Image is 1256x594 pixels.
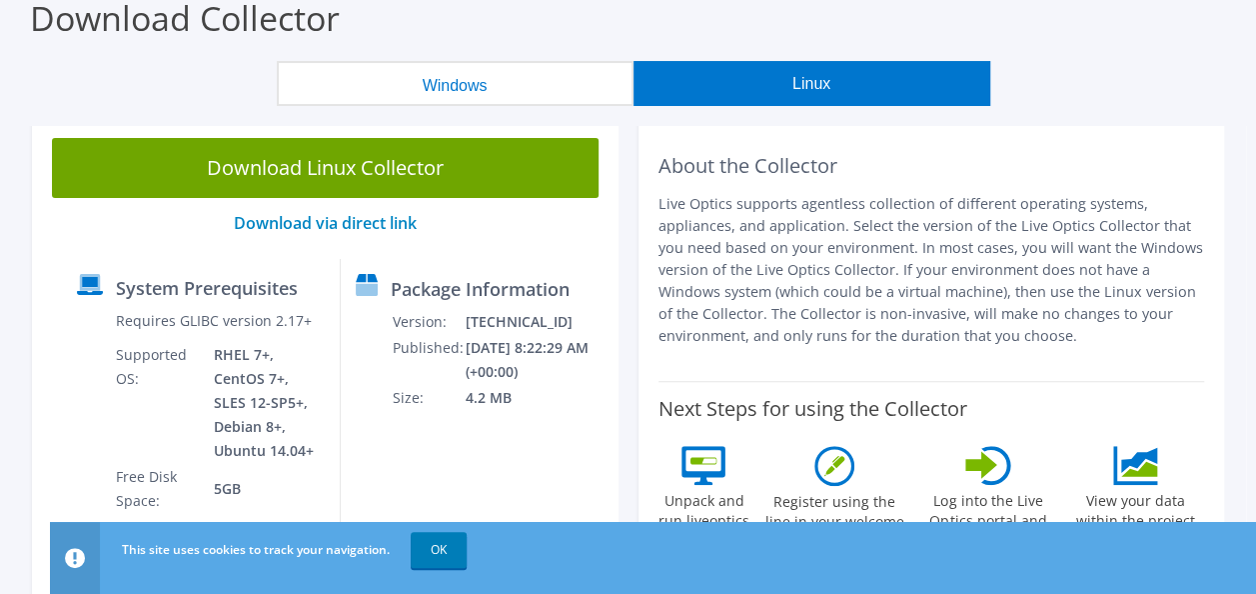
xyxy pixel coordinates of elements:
a: Download Linux Collector [52,138,599,198]
label: Unpack and run liveoptics [658,485,750,531]
span: This site uses cookies to track your navigation. [122,541,390,558]
label: View your data within the project [1067,485,1205,531]
td: 4.2 MB [465,385,610,411]
td: 1GB [213,514,324,540]
td: Supported OS: [115,342,213,464]
label: Requires GLIBC version 2.17+ [116,311,312,331]
td: [DATE] 8:22:29 AM (+00:00) [465,335,610,385]
p: Live Optics supports agentless collection of different operating systems, appliances, and applica... [658,193,1205,347]
label: System Prerequisites [116,278,298,298]
label: Next Steps for using the Collector [658,397,967,421]
td: Published: [392,335,465,385]
a: Download via direct link [234,212,417,234]
button: Linux [633,61,990,106]
button: Windows [277,61,633,106]
h2: About the Collector [658,154,1205,178]
td: 5GB [213,464,324,514]
td: Version: [392,309,465,335]
td: Memory: [115,514,213,540]
label: Register using the line in your welcome email [760,486,910,552]
td: [TECHNICAL_ID] [465,309,610,335]
label: Log into the Live Optics portal and view your project [919,485,1057,551]
td: RHEL 7+, CentOS 7+, SLES 12-SP5+, Debian 8+, Ubuntu 14.04+ [213,342,324,464]
td: Size: [392,385,465,411]
label: Package Information [391,279,570,299]
td: Free Disk Space: [115,464,213,514]
a: OK [411,532,467,568]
